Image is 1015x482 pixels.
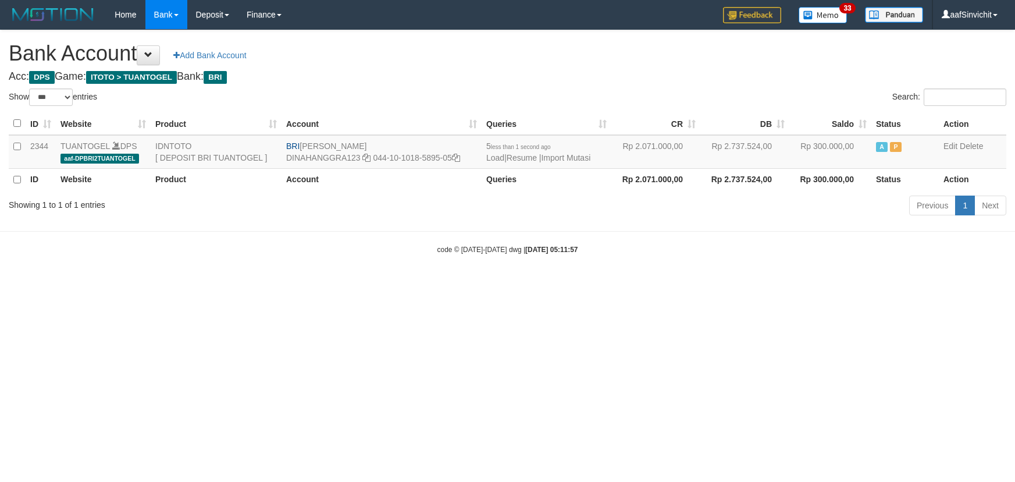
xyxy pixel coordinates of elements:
label: Show entries [9,88,97,106]
a: Copy DINAHANGGRA123 to clipboard [362,153,371,162]
th: Action [939,168,1006,191]
a: Copy 044101018589505 to clipboard [452,153,460,162]
a: Import Mutasi [541,153,590,162]
th: Status [871,168,939,191]
img: Feedback.jpg [723,7,781,23]
th: Account [282,168,482,191]
span: DPS [29,71,55,84]
img: Button%20Memo.svg [799,7,847,23]
input: Search: [924,88,1006,106]
th: ID [26,168,56,191]
h4: Acc: Game: Bank: [9,71,1006,83]
a: Previous [909,196,956,215]
a: TUANTOGEL [60,141,110,151]
td: Rp 300.000,00 [789,135,871,169]
a: Delete [960,141,983,151]
span: ITOTO > TUANTOGEL [86,71,177,84]
th: Website [56,168,151,191]
span: aaf-DPBRI2TUANTOGEL [60,154,139,164]
th: Saldo: activate to sort column ascending [789,112,871,135]
th: Rp 300.000,00 [789,168,871,191]
th: Account: activate to sort column ascending [282,112,482,135]
th: Queries: activate to sort column ascending [482,112,611,135]
th: CR: activate to sort column ascending [611,112,700,135]
span: 33 [839,3,855,13]
th: Rp 2.737.524,00 [700,168,789,191]
img: MOTION_logo.png [9,6,97,23]
td: [PERSON_NAME] 044-10-1018-5895-05 [282,135,482,169]
span: | | [486,141,590,162]
span: Active [876,142,888,152]
a: 1 [955,196,975,215]
a: Resume [507,153,537,162]
span: less than 1 second ago [491,144,551,150]
span: 5 [486,141,551,151]
td: 2344 [26,135,56,169]
a: Next [974,196,1006,215]
select: Showentries [29,88,73,106]
th: Product [151,168,282,191]
th: Queries [482,168,611,191]
td: IDNTOTO [ DEPOSIT BRI TUANTOGEL ] [151,135,282,169]
label: Search: [892,88,1006,106]
th: Rp 2.071.000,00 [611,168,700,191]
span: BRI [286,141,300,151]
a: Add Bank Account [166,45,254,65]
th: Product: activate to sort column ascending [151,112,282,135]
th: ID: activate to sort column ascending [26,112,56,135]
span: Paused [890,142,902,152]
th: Website: activate to sort column ascending [56,112,151,135]
th: Action [939,112,1006,135]
td: Rp 2.071.000,00 [611,135,700,169]
a: DINAHANGGRA123 [286,153,361,162]
strong: [DATE] 05:11:57 [525,246,578,254]
a: Edit [943,141,957,151]
span: BRI [204,71,226,84]
td: DPS [56,135,151,169]
th: DB: activate to sort column ascending [700,112,789,135]
th: Status [871,112,939,135]
div: Showing 1 to 1 of 1 entries [9,194,414,211]
img: panduan.png [865,7,923,23]
td: Rp 2.737.524,00 [700,135,789,169]
small: code © [DATE]-[DATE] dwg | [437,246,578,254]
h1: Bank Account [9,42,1006,65]
a: Load [486,153,504,162]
